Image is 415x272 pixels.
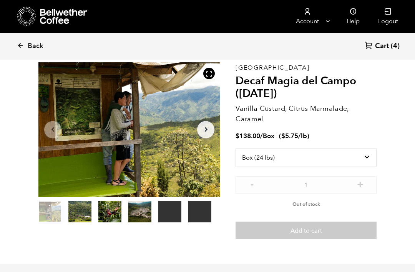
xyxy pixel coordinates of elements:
h2: Decaf Magia del Campo ([DATE]) [236,75,377,100]
span: /lb [298,132,307,140]
video: Your browser does not support the video tag. [188,201,211,222]
a: Cart (4) [365,41,400,52]
video: Your browser does not support the video tag. [158,201,181,222]
span: $ [281,132,285,140]
span: $ [236,132,239,140]
button: + [355,180,365,188]
span: Box [263,132,274,140]
span: Cart [375,42,389,51]
button: - [247,180,257,188]
span: Back [28,42,43,51]
bdi: 138.00 [236,132,260,140]
span: / [260,132,263,140]
bdi: 5.75 [281,132,298,140]
span: (4) [391,42,400,51]
p: Vanilla Custard, Citrus Marmalade, Caramel [236,103,377,124]
span: Out of stock [292,201,320,208]
button: Add to cart [236,222,377,239]
span: ( ) [279,132,309,140]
